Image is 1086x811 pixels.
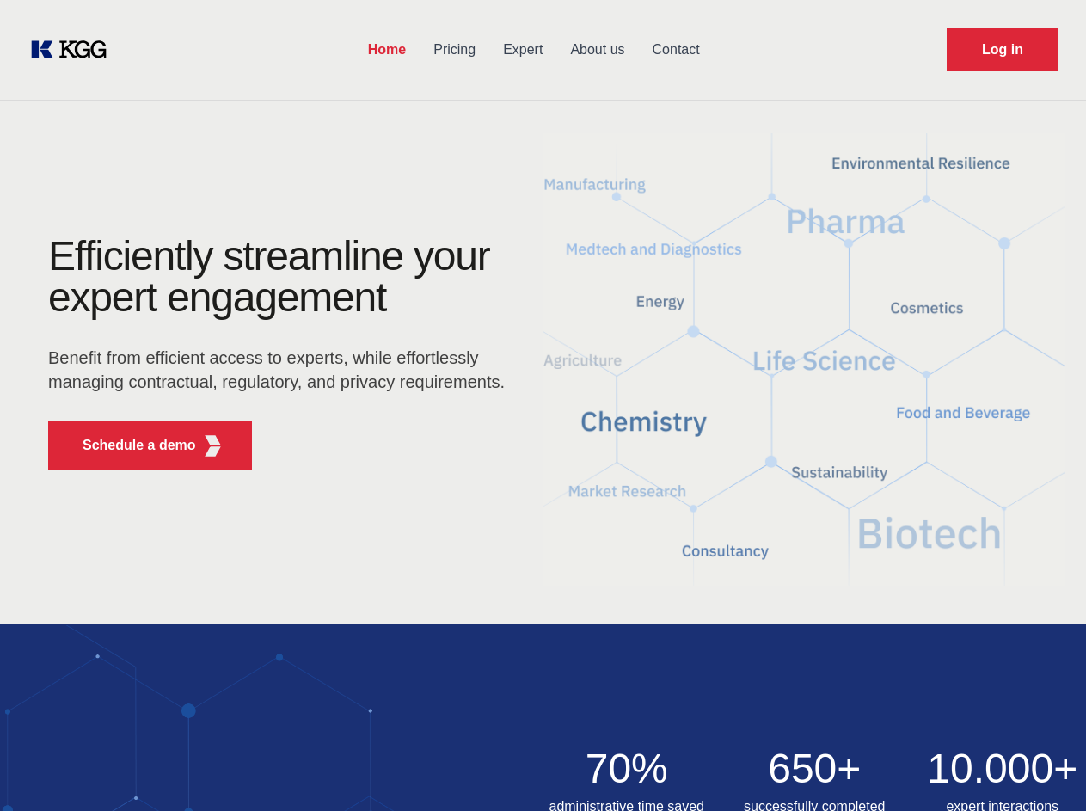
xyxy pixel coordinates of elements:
button: Schedule a demoKGG Fifth Element RED [48,421,252,470]
h2: 70% [543,748,711,789]
a: KOL Knowledge Platform: Talk to Key External Experts (KEE) [28,36,120,64]
img: KGG Fifth Element RED [202,435,224,457]
a: Pricing [420,28,489,72]
a: Expert [489,28,556,72]
p: Benefit from efficient access to experts, while effortlessly managing contractual, regulatory, an... [48,346,516,394]
p: Schedule a demo [83,435,196,456]
h1: Efficiently streamline your expert engagement [48,236,516,318]
h2: 650+ [731,748,899,789]
a: Home [354,28,420,72]
a: Request Demo [947,28,1058,71]
a: Contact [639,28,714,72]
a: About us [556,28,638,72]
img: KGG Fifth Element RED [543,112,1066,607]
